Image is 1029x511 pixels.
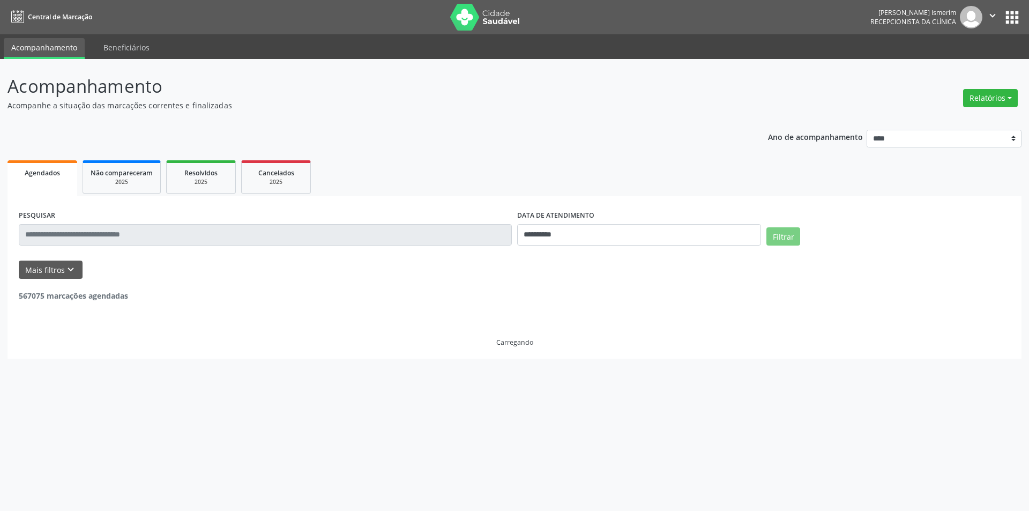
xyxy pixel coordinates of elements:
span: Agendados [25,168,60,177]
div: 2025 [91,178,153,186]
a: Beneficiários [96,38,157,57]
div: [PERSON_NAME] Ismerim [870,8,956,17]
div: 2025 [249,178,303,186]
p: Ano de acompanhamento [768,130,863,143]
i: keyboard_arrow_down [65,264,77,276]
label: DATA DE ATENDIMENTO [517,208,594,224]
span: Resolvidos [184,168,218,177]
button:  [982,6,1003,28]
span: Central de Marcação [28,12,92,21]
button: Mais filtroskeyboard_arrow_down [19,261,83,279]
a: Central de Marcação [8,8,92,26]
p: Acompanhe a situação das marcações correntes e finalizadas [8,100,717,111]
img: img [960,6,982,28]
label: PESQUISAR [19,208,55,224]
span: Cancelados [258,168,294,177]
button: Relatórios [963,89,1018,107]
button: Filtrar [766,227,800,246]
strong: 567075 marcações agendadas [19,291,128,301]
a: Acompanhamento [4,38,85,59]
div: 2025 [174,178,228,186]
span: Não compareceram [91,168,153,177]
button: apps [1003,8,1021,27]
div: Carregando [496,338,533,347]
p: Acompanhamento [8,73,717,100]
span: Recepcionista da clínica [870,17,956,26]
i:  [987,10,998,21]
